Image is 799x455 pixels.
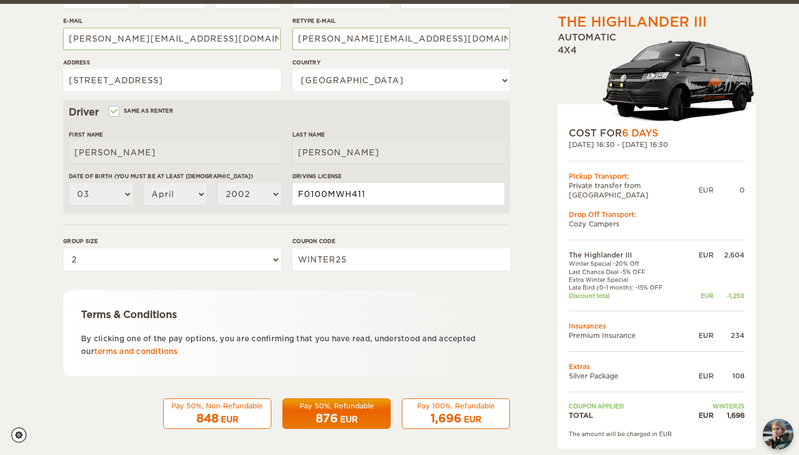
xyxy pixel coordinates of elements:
[63,28,281,50] input: e.g. example@example.com
[196,412,219,425] span: 848
[63,58,281,67] label: Address
[714,410,745,419] div: 1,696
[292,237,510,245] label: Coupon code
[292,130,504,139] label: Last Name
[569,284,687,291] td: Late Bird (0-1 month): -15% OFF
[81,332,492,358] p: By clicking one of the pay options, you are confirming that you have read, understood and accepte...
[69,105,504,119] div: Driver
[569,430,745,438] div: The amount will be charged in EUR
[687,331,714,340] div: EUR
[63,69,281,92] input: e.g. Street, City, Zip Code
[221,414,239,425] div: EUR
[402,398,510,429] button: Pay 100%, Refundable 1,696 EUR
[763,419,793,449] img: Freyja at Cozy Campers
[63,17,281,25] label: E-mail
[569,127,745,140] div: COST FOR
[602,35,756,127] img: stor-langur-4.png
[714,250,745,260] div: 2,604
[569,219,745,229] td: Cozy Campers
[282,398,391,429] button: Pay 50%, Refundable 876 EUR
[569,402,687,410] td: Coupon applied
[316,412,338,425] span: 876
[569,250,687,260] td: The Highlander III
[569,321,745,331] td: Insurances
[569,210,745,219] div: Drop Off Transport:
[569,171,745,180] div: Pickup Transport:
[569,181,699,200] td: Private transfer from [GEOGRAPHIC_DATA]
[569,331,687,340] td: Premium Insurance
[558,13,707,32] div: The Highlander III
[569,268,687,276] td: Last Chance Deal -5% OFF
[94,347,178,356] a: terms and conditions
[714,331,745,340] div: 234
[69,172,281,180] label: Date of birth (You must be at least [DEMOGRAPHIC_DATA])
[110,105,173,116] label: Same as renter
[622,128,658,139] span: 6 Days
[569,140,745,149] div: [DATE] 16:30 - [DATE] 16:30
[714,371,745,381] div: 108
[464,414,482,425] div: EUR
[569,371,687,381] td: Silver Package
[292,58,510,67] label: Country
[687,371,714,381] div: EUR
[340,414,358,425] div: EUR
[292,28,510,50] input: e.g. example@example.com
[687,250,714,260] div: EUR
[687,402,745,410] td: WINTER25
[569,291,687,299] td: Discount total
[63,237,281,245] label: Group size
[687,291,714,299] div: EUR
[687,410,714,419] div: EUR
[409,401,503,411] div: Pay 100%, Refundable
[699,185,714,195] div: EUR
[290,401,383,411] div: Pay 50%, Refundable
[431,412,462,425] span: 1,696
[69,130,281,139] label: First Name
[714,291,745,299] div: -1,250
[292,183,504,205] input: e.g. 14789654B
[69,141,281,164] input: e.g. William
[163,398,271,429] button: Pay 50%, Non-Refundable 848 EUR
[569,410,687,419] td: TOTAL
[292,172,504,180] label: Driving License
[110,109,117,116] input: Same as renter
[170,401,264,411] div: Pay 50%, Non-Refundable
[763,419,793,449] button: chat-button
[292,141,504,164] input: e.g. Smith
[81,308,492,321] div: Terms & Conditions
[11,427,34,443] a: Cookie settings
[569,260,687,267] td: Winter Special -20% Off
[569,276,687,284] td: Extra Winter Special
[569,362,745,371] td: Extras
[558,32,756,127] div: Automatic 4x4
[714,185,745,195] div: 0
[292,17,510,25] label: Retype E-mail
